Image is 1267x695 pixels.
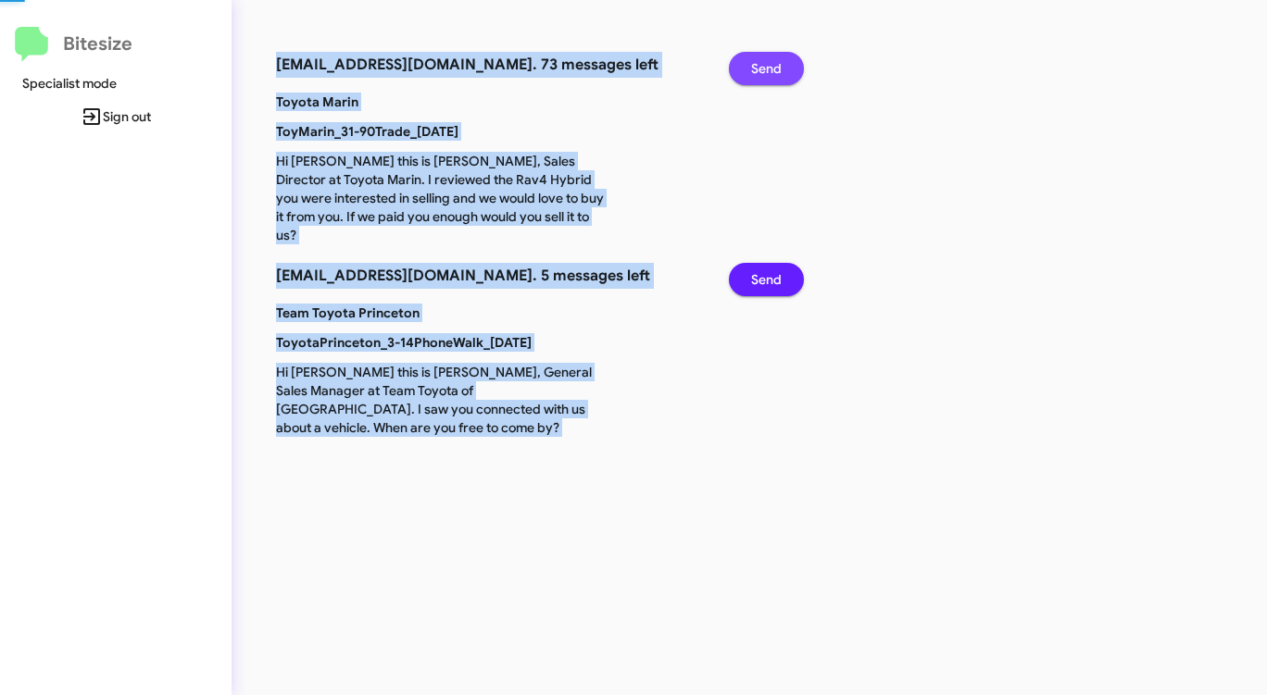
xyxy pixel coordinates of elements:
[751,263,782,296] span: Send
[729,263,804,296] button: Send
[15,100,217,133] span: Sign out
[276,334,532,351] b: ToyotaPrinceton_3-14PhoneWalk_[DATE]
[15,27,132,62] a: Bitesize
[751,52,782,85] span: Send
[729,52,804,85] button: Send
[276,123,458,140] b: ToyMarin_31-90Trade_[DATE]
[276,52,701,78] h3: [EMAIL_ADDRESS][DOMAIN_NAME]. 73 messages left
[276,263,701,289] h3: [EMAIL_ADDRESS][DOMAIN_NAME]. 5 messages left
[262,363,624,437] p: Hi [PERSON_NAME] this is [PERSON_NAME], General Sales Manager at Team Toyota of [GEOGRAPHIC_DATA]...
[276,93,358,110] b: Toyota Marin
[262,152,624,244] p: Hi [PERSON_NAME] this is [PERSON_NAME], Sales Director at Toyota Marin. I reviewed the Rav4 Hybri...
[276,304,420,321] b: Team Toyota Princeton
